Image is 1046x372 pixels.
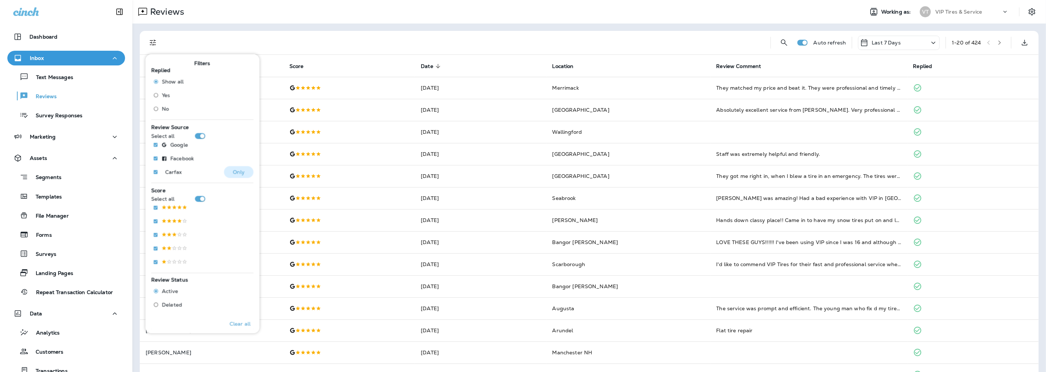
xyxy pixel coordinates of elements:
[552,283,618,290] span: Bangor [PERSON_NAME]
[920,6,931,17] div: VT
[30,55,44,61] p: Inbox
[289,63,313,69] span: Score
[716,150,901,158] div: Staff was extremely helpful and friendly.
[415,121,546,143] td: [DATE]
[415,187,546,209] td: [DATE]
[552,195,576,201] span: Seabrook
[421,63,433,69] span: Date
[716,327,901,334] div: Flat tire repair
[1017,35,1032,50] button: Export as CSV
[230,321,250,327] p: Clear all
[162,288,178,294] span: Active
[716,63,761,69] span: Review Comment
[552,129,582,135] span: Wallingford
[147,6,184,17] p: Reviews
[7,344,125,359] button: Customers
[171,142,188,147] p: Google
[152,196,175,202] p: Select all
[716,63,771,69] span: Review Comment
[552,107,609,113] span: [GEOGRAPHIC_DATA]
[7,51,125,65] button: Inbox
[415,253,546,275] td: [DATE]
[30,134,56,140] p: Marketing
[195,60,210,67] span: Filters
[162,78,184,84] span: Show all
[716,305,901,312] div: The service was prompt and efficient. The young man who fix d my tire was friendly and courteous.
[28,112,82,119] p: Survey Responses
[146,350,278,355] p: [PERSON_NAME]
[716,172,901,180] div: They got me right in, when I blew a tire in an emergency. The tires were changed in 2 hours. He g...
[7,246,125,261] button: Surveys
[7,306,125,321] button: Data
[166,169,182,175] p: Carfax
[415,77,546,99] td: [DATE]
[7,227,125,242] button: Forms
[552,63,583,69] span: Location
[552,217,598,223] span: [PERSON_NAME]
[227,315,253,333] button: Clear all
[146,328,278,333] p: [PERSON_NAME]
[28,270,73,277] p: Landing Pages
[913,63,932,69] span: Replied
[415,165,546,187] td: [DATE]
[7,129,125,144] button: Marketing
[152,133,175,139] p: Select all
[152,67,171,73] span: Replied
[716,217,901,224] div: Hands down classy place!! Came in to have my snow tires put on and left. Called a few hours after...
[152,124,189,130] span: Review Source
[552,151,609,157] span: [GEOGRAPHIC_DATA]
[29,34,57,40] p: Dashboard
[415,143,546,165] td: [DATE]
[552,349,593,356] span: Manchester NH
[415,231,546,253] td: [DATE]
[421,63,443,69] span: Date
[552,173,609,179] span: [GEOGRAPHIC_DATA]
[552,327,573,334] span: Arundel
[716,194,901,202] div: Mike was amazing! Had a bad experience with VIP in Ma. years ago so I never trusted them again. M...
[913,63,942,69] span: Replied
[7,107,125,123] button: Survey Responses
[552,305,574,312] span: Augusta
[872,40,901,46] p: Last 7 Days
[952,40,981,46] div: 1 - 20 of 424
[716,84,901,92] div: They matched my price and beat it. They were professional and timely I would recommend them to an...
[233,169,245,175] p: Only
[146,35,160,50] button: Filters
[29,330,60,337] p: Analytics
[552,239,618,246] span: Bangor [PERSON_NAME]
[171,155,194,161] p: Facebook
[30,155,47,161] p: Assets
[552,85,579,91] span: Merrimack
[29,74,73,81] p: Text Messages
[7,169,125,185] button: Segments
[814,40,846,46] p: Auto refresh
[415,275,546,297] td: [DATE]
[29,232,52,239] p: Forms
[7,265,125,280] button: Landing Pages
[415,99,546,121] td: [DATE]
[28,93,57,100] p: Reviews
[552,261,586,268] span: Scarborough
[29,289,113,296] p: Repeat Transaction Calculator
[146,50,260,333] div: Filters
[935,9,982,15] p: VIP Tires & Service
[415,319,546,341] td: [DATE]
[30,311,42,316] p: Data
[7,88,125,104] button: Reviews
[224,166,254,178] button: Only
[881,9,912,15] span: Working as:
[162,302,182,308] span: Deleted
[28,251,56,258] p: Surveys
[28,213,69,220] p: File Manager
[716,106,901,114] div: Absolutely excellent service from glen. Very professional and well spoken. Would highly recommend...
[152,276,188,283] span: Review Status
[28,349,63,356] p: Customers
[716,261,901,268] div: I'd like to commend VIP Tires for their fast and professional service when I was in a bind. I dro...
[289,63,304,69] span: Score
[7,69,125,85] button: Text Messages
[415,209,546,231] td: [DATE]
[7,151,125,165] button: Assets
[7,284,125,300] button: Repeat Transaction Calculator
[162,92,170,98] span: Yes
[7,189,125,204] button: Templates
